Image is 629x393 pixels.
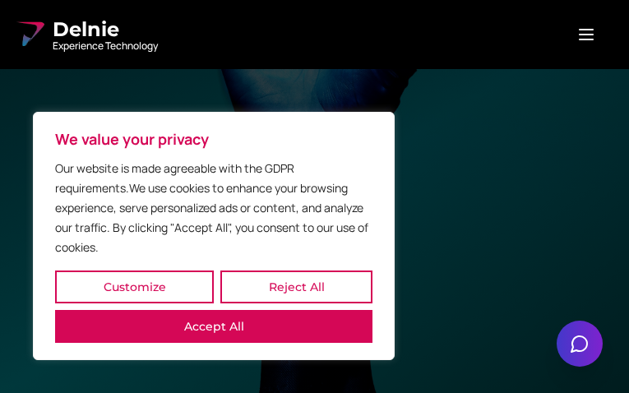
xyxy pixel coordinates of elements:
button: Open chat [557,321,603,367]
button: Reject All [220,270,372,303]
span: Experience Technology [53,39,158,53]
button: Open menu [557,18,616,51]
img: Delnie Logo [13,18,46,51]
span: Delnie [53,16,158,43]
p: Our website is made agreeable with the GDPR requirements.We use cookies to enhance your browsing ... [55,159,372,257]
button: Customize [55,270,214,303]
button: Accept All [55,310,372,343]
a: Delnie Logo Full [13,16,158,53]
p: We value your privacy [55,129,372,149]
